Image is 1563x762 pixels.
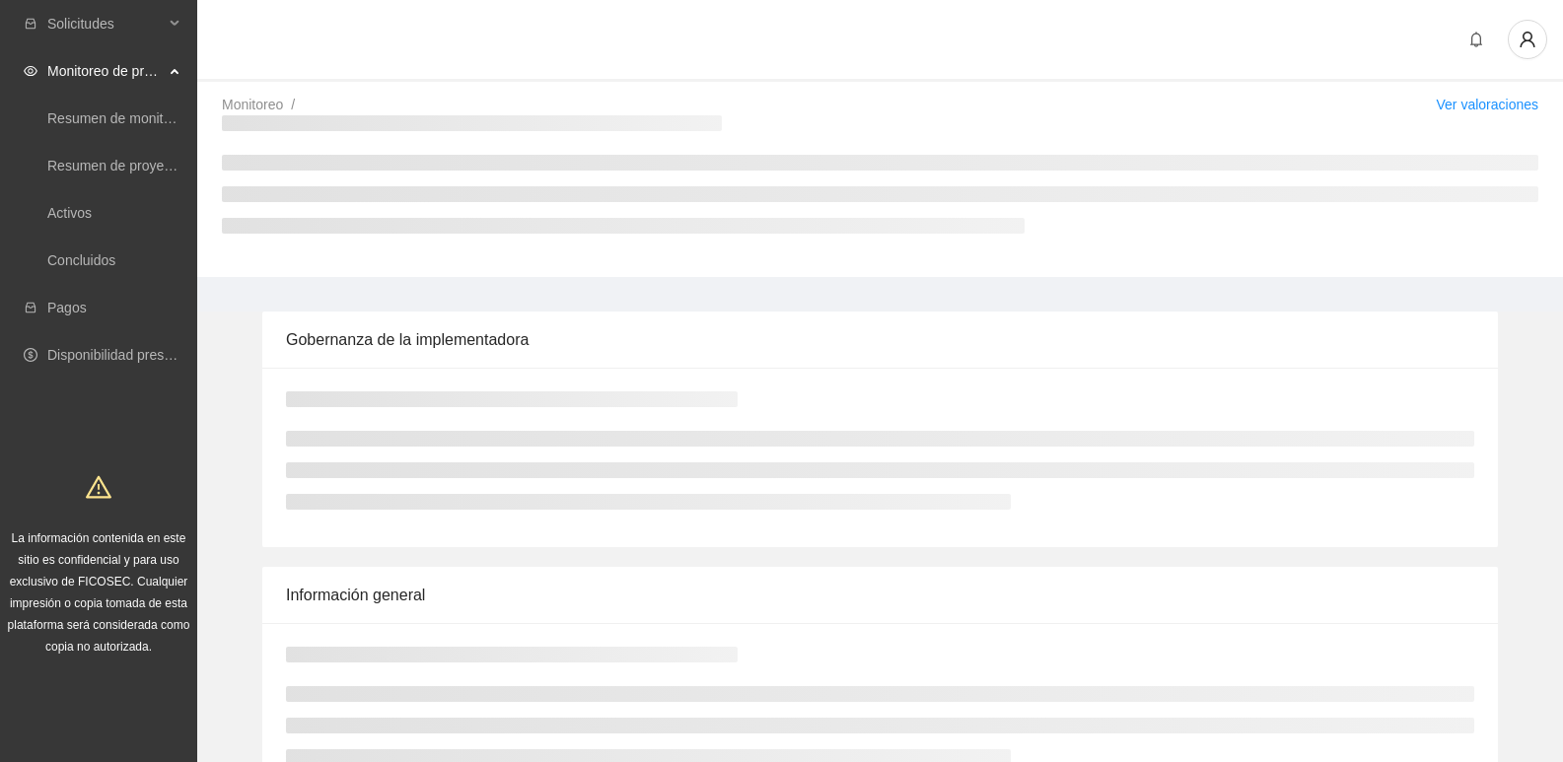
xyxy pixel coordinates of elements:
span: Solicitudes [47,4,164,43]
span: Monitoreo de proyectos [47,51,164,91]
a: Activos [47,205,92,221]
span: eye [24,64,37,78]
a: Concluidos [47,252,115,268]
a: Pagos [47,300,87,315]
div: Información general [286,567,1474,623]
a: Resumen de proyectos aprobados [47,158,258,173]
div: Gobernanza de la implementadora [286,312,1474,368]
span: La información contenida en este sitio es confidencial y para uso exclusivo de FICOSEC. Cualquier... [8,531,190,654]
button: user [1508,20,1547,59]
span: warning [86,474,111,500]
span: inbox [24,17,37,31]
span: / [291,97,295,112]
button: bell [1460,24,1492,55]
span: bell [1461,32,1491,47]
a: Disponibilidad presupuestal [47,347,216,363]
a: Monitoreo [222,97,283,112]
a: Resumen de monitoreo [47,110,191,126]
a: Ver valoraciones [1436,97,1538,112]
span: user [1509,31,1546,48]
